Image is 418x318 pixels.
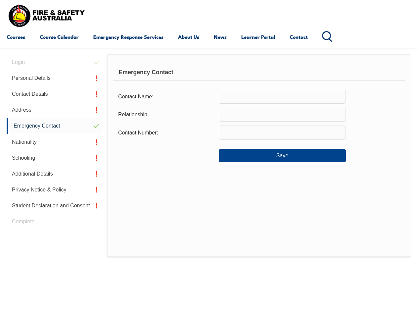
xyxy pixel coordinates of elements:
a: About Us [178,29,199,45]
a: Nationality [7,134,103,150]
a: Emergency Response Services [93,29,163,45]
div: Emergency Contact [113,64,405,81]
a: Courses [7,29,25,45]
div: Relationship: [113,108,219,121]
a: Course Calendar [40,29,79,45]
a: Address [7,102,103,118]
div: Contact Name: [113,90,219,103]
a: Schooling [7,150,103,166]
a: Privacy Notice & Policy [7,182,103,198]
a: Additional Details [7,166,103,182]
a: Learner Portal [241,29,275,45]
button: Save [219,149,346,162]
a: Personal Details [7,70,103,86]
a: News [214,29,227,45]
a: Student Declaration and Consent [7,198,103,214]
a: Contact [290,29,308,45]
a: Emergency Contact [7,118,103,134]
a: Contact Details [7,86,103,102]
div: Contact Number: [113,126,219,139]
